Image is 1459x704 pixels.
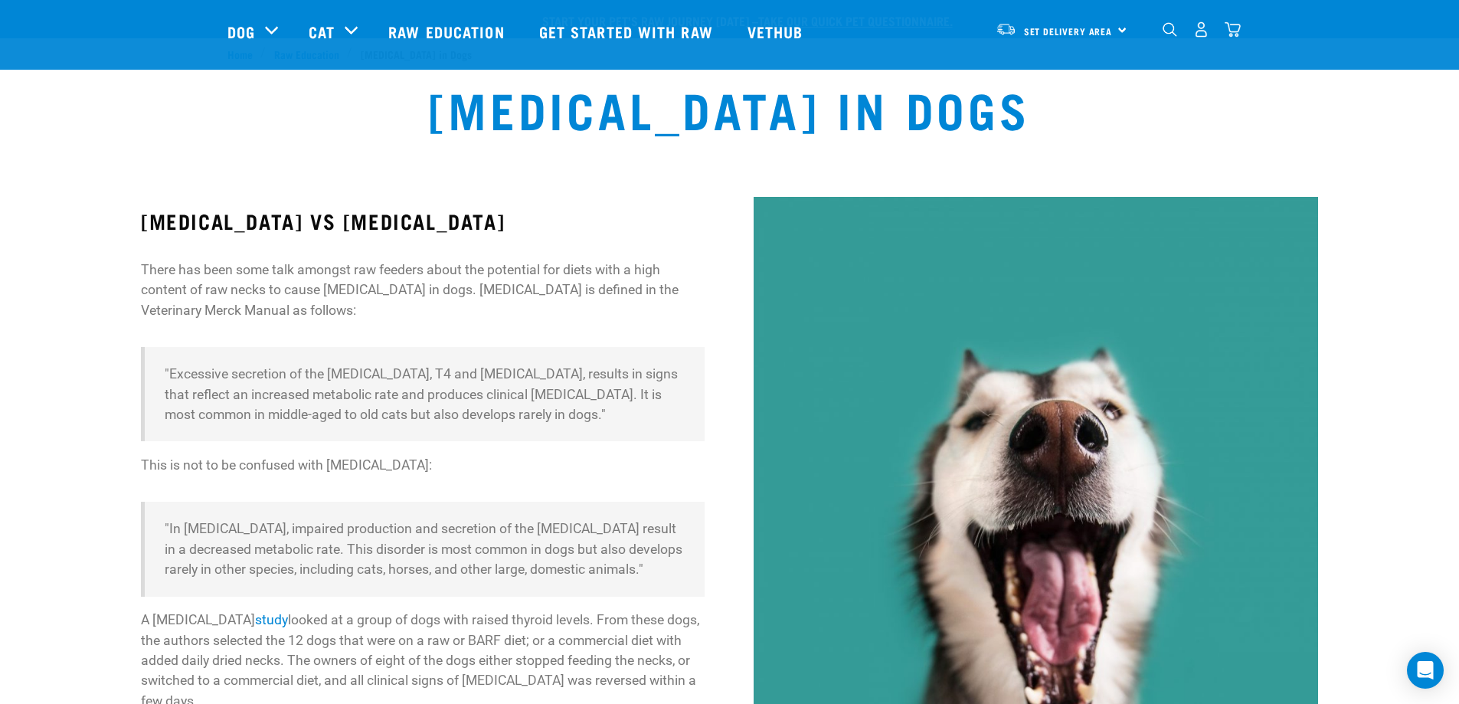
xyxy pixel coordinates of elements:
[141,502,705,596] blockquote: "In [MEDICAL_DATA], impaired production and secretion of the [MEDICAL_DATA] result in a decreased...
[141,209,705,233] h3: [MEDICAL_DATA] VS [MEDICAL_DATA]
[373,1,523,62] a: Raw Education
[524,1,732,62] a: Get started with Raw
[141,260,705,320] p: There has been some talk amongst raw feeders about the potential for diets with a high content of...
[428,80,1031,136] h1: [MEDICAL_DATA] in Dogs
[227,20,255,43] a: Dog
[255,612,288,627] a: study
[1193,21,1209,38] img: user.png
[1024,28,1113,34] span: Set Delivery Area
[141,347,705,441] blockquote: "Excessive secretion of the [MEDICAL_DATA], T4 and [MEDICAL_DATA], results in signs that reflect ...
[1163,22,1177,37] img: home-icon-1@2x.png
[1407,652,1444,689] div: Open Intercom Messenger
[309,20,335,43] a: Cat
[996,22,1016,36] img: van-moving.png
[1225,21,1241,38] img: home-icon@2x.png
[141,455,705,475] p: This is not to be confused with [MEDICAL_DATA]:
[732,1,823,62] a: Vethub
